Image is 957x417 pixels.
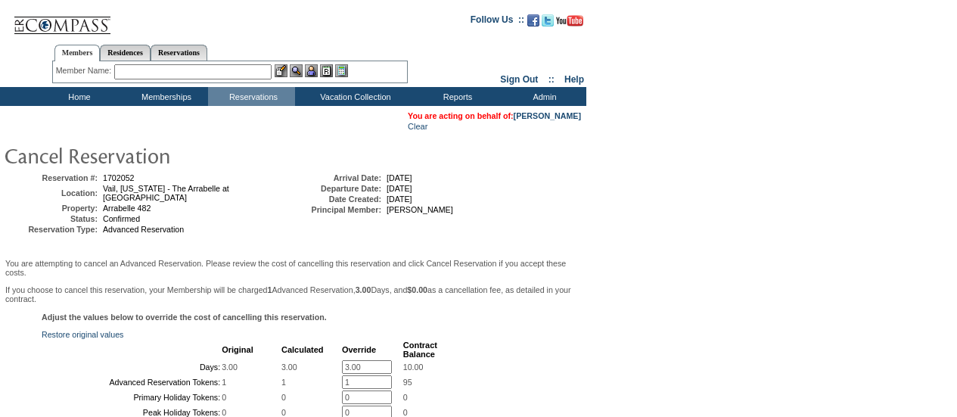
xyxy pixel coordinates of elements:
img: pgTtlCancelRes.gif [4,140,306,170]
span: 10.00 [403,363,424,372]
td: Date Created: [291,194,381,204]
b: Original [222,345,253,354]
td: Property: [7,204,98,213]
a: Reservations [151,45,207,61]
span: 1 [281,378,286,387]
img: View [290,64,303,77]
a: Follow us on Twitter [542,19,554,28]
b: 1 [268,285,272,294]
span: You are acting on behalf of: [408,111,581,120]
b: Calculated [281,345,324,354]
b: $0.00 [407,285,427,294]
a: Become our fan on Facebook [527,19,539,28]
span: Advanced Reservation [103,225,184,234]
img: b_edit.gif [275,64,287,77]
td: Reservation Type: [7,225,98,234]
td: Reservation #: [7,173,98,182]
td: Primary Holiday Tokens: [43,391,220,404]
b: Contract Balance [403,341,437,359]
span: 1 [222,378,226,387]
p: If you choose to cancel this reservation, your Membership will be charged Advanced Reservation, D... [5,285,581,303]
td: Status: [7,214,98,223]
img: Impersonate [305,64,318,77]
td: Memberships [121,87,208,106]
a: Subscribe to our YouTube Channel [556,19,583,28]
img: Become our fan on Facebook [527,14,539,26]
td: Days: [43,360,220,374]
a: Sign Out [500,74,538,85]
a: Help [564,74,584,85]
a: Residences [100,45,151,61]
td: Principal Member: [291,205,381,214]
span: [DATE] [387,173,412,182]
span: 0 [403,393,408,402]
a: [PERSON_NAME] [514,111,581,120]
span: Arrabelle 482 [103,204,151,213]
td: Arrival Date: [291,173,381,182]
td: Departure Date: [291,184,381,193]
td: Home [34,87,121,106]
img: Subscribe to our YouTube Channel [556,15,583,26]
span: 0 [281,408,286,417]
td: Location: [7,184,98,202]
p: You are attempting to cancel an Advanced Reservation. Please review the cost of cancelling this r... [5,259,581,277]
span: 0 [222,408,226,417]
span: Confirmed [103,214,140,223]
span: [DATE] [387,184,412,193]
span: 1702052 [103,173,135,182]
a: Members [54,45,101,61]
td: Advanced Reservation Tokens: [43,375,220,389]
span: Vail, [US_STATE] - The Arrabelle at [GEOGRAPHIC_DATA] [103,184,229,202]
span: 0 [222,393,226,402]
span: 95 [403,378,412,387]
span: 0 [403,408,408,417]
b: 3.00 [356,285,371,294]
td: Reservations [208,87,295,106]
span: 3.00 [222,363,238,372]
span: [PERSON_NAME] [387,205,453,214]
img: Reservations [320,64,333,77]
td: Admin [499,87,586,106]
td: Reports [412,87,499,106]
b: Override [342,345,376,354]
img: b_calculator.gif [335,64,348,77]
b: Adjust the values below to override the cost of cancelling this reservation. [42,313,327,322]
td: Vacation Collection [295,87,412,106]
span: 3.00 [281,363,297,372]
a: Restore original values [42,330,123,339]
a: Clear [408,122,427,131]
span: 0 [281,393,286,402]
div: Member Name: [56,64,114,77]
img: Compass Home [13,4,111,35]
span: [DATE] [387,194,412,204]
td: Follow Us :: [471,13,524,31]
img: Follow us on Twitter [542,14,554,26]
span: :: [548,74,555,85]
